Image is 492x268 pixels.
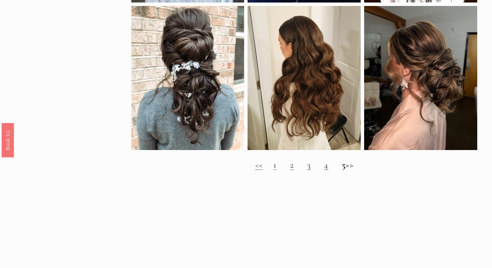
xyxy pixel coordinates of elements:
[307,159,311,170] a: 3
[2,123,14,157] a: Book Us
[324,159,328,170] a: 4
[273,159,276,170] a: 1
[255,159,263,170] a: <<
[131,160,477,170] h2: >>
[342,159,346,170] strong: 5
[290,159,294,170] a: 2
